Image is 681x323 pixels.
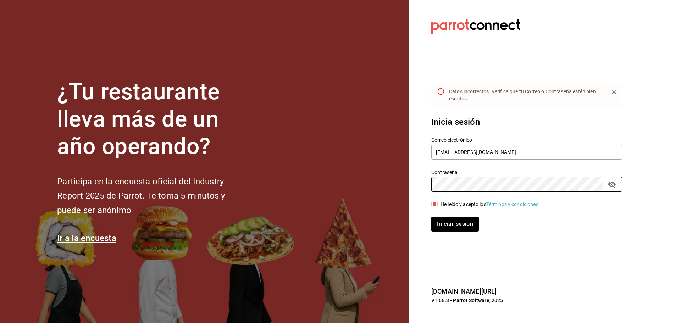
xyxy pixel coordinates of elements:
h1: ¿Tu restaurante lleva más de un año operando? [57,78,249,160]
p: V1.68.3 - Parrot Software, 2025. [431,297,622,304]
h2: Participa en la encuesta oficial del Industry Report 2025 de Parrot. Te toma 5 minutos y puede se... [57,174,249,218]
input: Ingresa tu correo electrónico [431,145,622,160]
div: Datos incorrectos. Verifica que tu Correo o Contraseña estén bien escritos. [449,85,603,105]
label: Correo electrónico [431,138,622,143]
div: He leído y acepto los [441,201,540,208]
label: Contraseña [431,170,622,175]
a: [DOMAIN_NAME][URL] [431,288,497,295]
a: Términos y condiciones. [486,201,540,207]
h3: Inicia sesión [431,116,622,128]
button: Iniciar sesión [431,217,479,232]
a: Ir a la encuesta [57,233,116,243]
button: Close [609,87,619,97]
button: passwordField [606,178,618,190]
